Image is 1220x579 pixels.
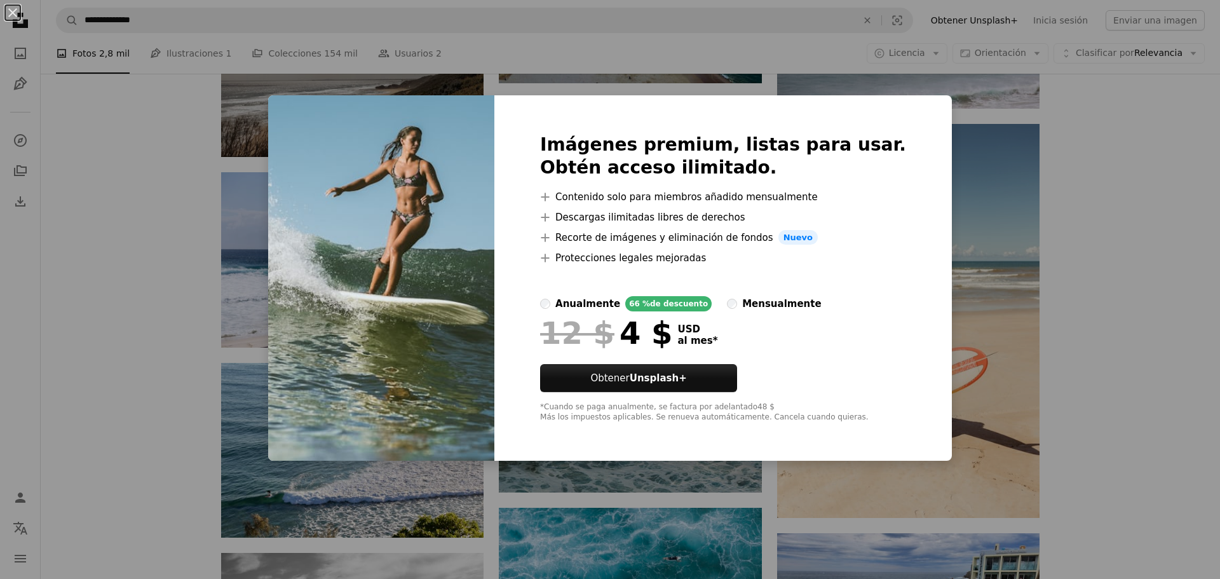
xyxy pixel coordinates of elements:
[540,317,672,350] div: 4 $
[540,402,906,423] div: *Cuando se paga anualmente, se factura por adelantado 48 $ Más los impuestos aplicables. Se renue...
[677,335,717,346] span: al mes *
[742,296,821,311] div: mensualmente
[625,296,712,311] div: 66 % de descuento
[630,372,687,384] strong: Unsplash+
[727,299,737,309] input: mensualmente
[677,324,717,335] span: USD
[540,189,906,205] li: Contenido solo para miembros añadido mensualmente
[540,210,906,225] li: Descargas ilimitadas libres de derechos
[555,296,620,311] div: anualmente
[540,299,550,309] input: anualmente66 %de descuento
[540,364,737,392] button: ObtenerUnsplash+
[540,250,906,266] li: Protecciones legales mejoradas
[540,230,906,245] li: Recorte de imágenes y eliminación de fondos
[540,133,906,179] h2: Imágenes premium, listas para usar. Obtén acceso ilimitado.
[778,230,818,245] span: Nuevo
[268,95,494,461] img: premium_photo-1675721097416-a0d853e8cc1f
[540,317,614,350] span: 12 $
